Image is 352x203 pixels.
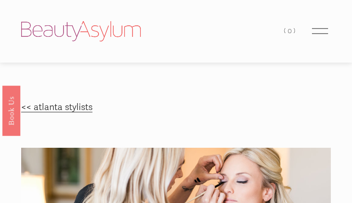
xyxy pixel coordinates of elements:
[284,27,288,35] span: (
[21,102,92,113] a: << atlanta stylists
[294,27,297,35] span: )
[21,21,141,41] img: Beauty Asylum | Bridal Hair &amp; Makeup Charlotte &amp; Atlanta
[288,27,294,35] span: 0
[284,25,297,37] a: 0 items in cart
[2,85,20,135] a: Book Us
